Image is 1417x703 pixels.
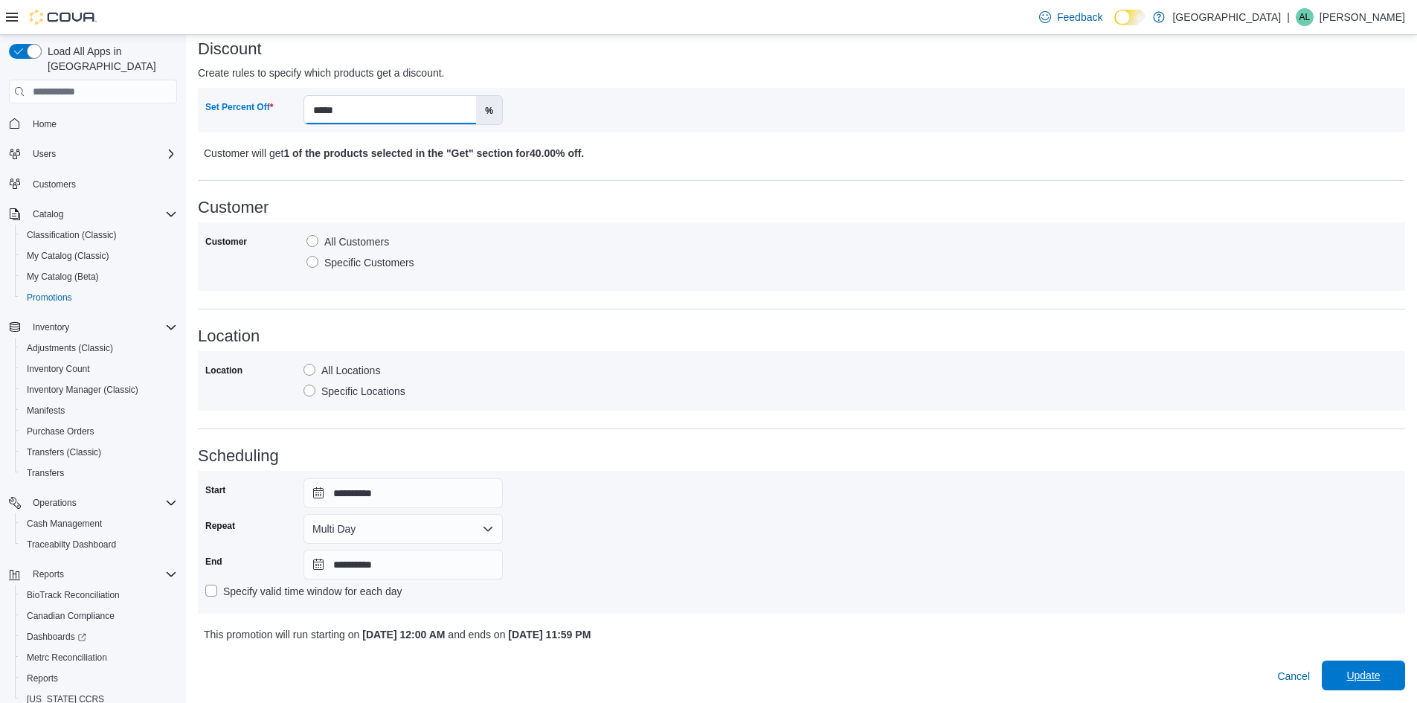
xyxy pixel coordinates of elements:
[15,463,183,484] button: Transfers
[21,536,122,553] a: Traceabilty Dashboard
[21,268,105,286] a: My Catalog (Beta)
[21,226,177,244] span: Classification (Classic)
[3,492,183,513] button: Operations
[21,402,177,420] span: Manifests
[15,647,183,668] button: Metrc Reconciliation
[27,229,117,241] span: Classification (Classic)
[21,628,92,646] a: Dashboards
[21,423,177,440] span: Purchase Orders
[21,381,177,399] span: Inventory Manager (Classic)
[21,649,113,667] a: Metrc Reconciliation
[21,381,144,399] a: Inventory Manager (Classic)
[1033,2,1108,32] a: Feedback
[3,317,183,338] button: Inventory
[27,271,99,283] span: My Catalog (Beta)
[1299,8,1311,26] span: AL
[198,447,1405,465] h3: Scheduling
[15,626,183,647] a: Dashboards
[1322,661,1405,690] button: Update
[15,379,183,400] button: Inventory Manager (Classic)
[205,365,242,376] label: Location
[204,144,1100,162] p: Customer will get
[1271,661,1316,691] button: Cancel
[21,247,115,265] a: My Catalog (Classic)
[1287,8,1290,26] p: |
[27,494,83,512] button: Operations
[15,225,183,245] button: Classification (Classic)
[306,233,389,251] label: All Customers
[27,384,138,396] span: Inventory Manager (Classic)
[27,205,177,223] span: Catalog
[21,268,177,286] span: My Catalog (Beta)
[27,145,177,163] span: Users
[205,520,235,532] label: Repeat
[198,64,1103,82] p: Create rules to specify which products get a discount.
[21,339,119,357] a: Adjustments (Classic)
[15,421,183,442] button: Purchase Orders
[303,550,503,580] input: Press the down key to open a popover containing a calendar.
[476,96,502,124] label: %
[21,339,177,357] span: Adjustments (Classic)
[27,565,70,583] button: Reports
[33,321,69,333] span: Inventory
[15,287,183,308] button: Promotions
[1114,10,1146,25] input: Dark Mode
[15,442,183,463] button: Transfers (Classic)
[21,670,177,687] span: Reports
[15,585,183,606] button: BioTrack Reconciliation
[21,443,177,461] span: Transfers (Classic)
[1277,669,1310,684] span: Cancel
[3,112,183,134] button: Home
[21,289,177,306] span: Promotions
[15,359,183,379] button: Inventory Count
[21,360,96,378] a: Inventory Count
[15,400,183,421] button: Manifests
[27,318,75,336] button: Inventory
[3,173,183,195] button: Customers
[3,204,183,225] button: Catalog
[15,338,183,359] button: Adjustments (Classic)
[15,245,183,266] button: My Catalog (Classic)
[21,423,100,440] a: Purchase Orders
[198,40,1405,58] h3: Discount
[21,443,107,461] a: Transfers (Classic)
[1320,8,1405,26] p: [PERSON_NAME]
[21,628,177,646] span: Dashboards
[27,494,177,512] span: Operations
[33,179,76,190] span: Customers
[303,362,380,379] label: All Locations
[27,175,177,193] span: Customers
[303,478,503,508] input: Press the down key to open a popover containing a calendar.
[21,586,177,604] span: BioTrack Reconciliation
[21,536,177,553] span: Traceabilty Dashboard
[21,402,71,420] a: Manifests
[205,556,222,568] label: End
[15,668,183,689] button: Reports
[21,464,177,482] span: Transfers
[204,626,1100,643] p: This promotion will run starting on and ends on
[198,327,1405,345] h3: Location
[21,247,177,265] span: My Catalog (Classic)
[1296,8,1314,26] div: Ashley Lehman-Preine
[508,629,591,641] b: [DATE] 11:59 PM
[27,145,62,163] button: Users
[27,205,69,223] button: Catalog
[27,539,116,550] span: Traceabilty Dashboard
[205,484,225,496] label: Start
[27,292,72,304] span: Promotions
[33,208,63,220] span: Catalog
[27,589,120,601] span: BioTrack Reconciliation
[283,147,584,159] b: 1 of the products selected in the "Get" section for 40.00% off .
[27,672,58,684] span: Reports
[21,649,177,667] span: Metrc Reconciliation
[27,610,115,622] span: Canadian Compliance
[27,114,177,132] span: Home
[1057,10,1102,25] span: Feedback
[27,467,64,479] span: Transfers
[30,10,97,25] img: Cova
[3,144,183,164] button: Users
[27,652,107,664] span: Metrc Reconciliation
[27,426,94,437] span: Purchase Orders
[21,289,78,306] a: Promotions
